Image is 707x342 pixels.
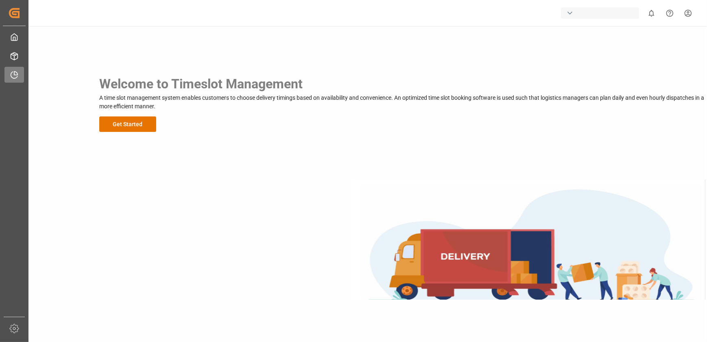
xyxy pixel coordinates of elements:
button: Help Center [661,4,679,22]
button: show 0 new notifications [642,4,661,22]
h3: Welcome to Timeslot Management [99,74,705,94]
img: Delivery Truck [352,180,705,300]
p: A time slot management system enables customers to choose delivery timings based on availability ... [99,94,705,111]
button: Get Started [99,116,156,132]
